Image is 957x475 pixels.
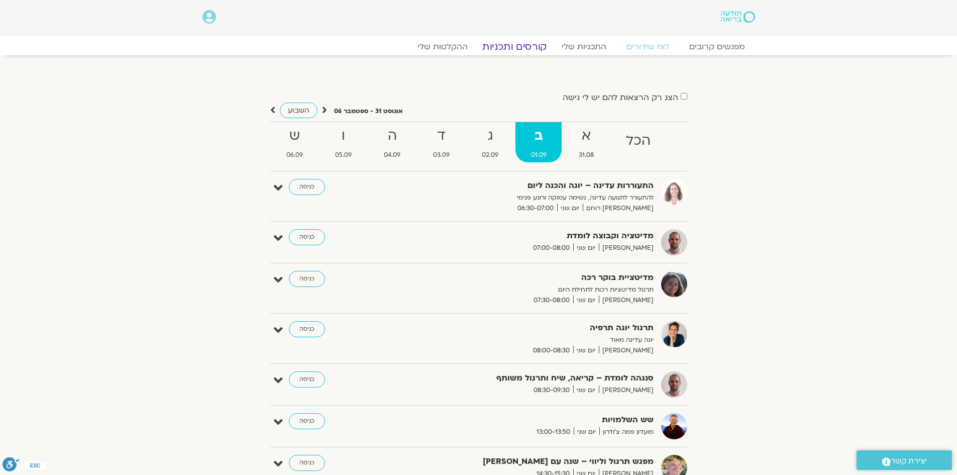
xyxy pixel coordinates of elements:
a: מפגשים קרובים [679,42,755,52]
span: [PERSON_NAME] [599,345,654,356]
strong: ג [467,125,513,147]
span: השבוע [288,106,309,115]
span: יום שני [573,243,599,253]
span: 06:30-07:00 [514,203,557,214]
span: 07:30-08:00 [530,295,573,306]
strong: ש [271,125,318,147]
a: ה04.09 [369,122,415,162]
p: תרגול מדיטציות רכות לתחילת היום [407,284,654,295]
span: 03.09 [418,150,465,160]
span: יום שני [557,203,583,214]
a: כניסה [289,371,325,388]
span: 04.09 [369,150,415,160]
strong: שש השלמויות [407,413,654,427]
a: כניסה [289,455,325,471]
a: קורסים ותכניות [470,41,559,53]
span: 08:30-09:30 [530,385,573,396]
span: יצירת קשר [891,454,927,468]
span: יום שני [574,427,599,437]
span: יום שני [573,295,599,306]
strong: מדיטציה וקבוצה לומדת [407,229,654,243]
span: 07:00-08:00 [529,243,573,253]
strong: ד [418,125,465,147]
strong: מדיטציית בוקר רכה [407,271,654,284]
span: 08:00-08:30 [529,345,573,356]
a: ד03.09 [418,122,465,162]
a: כניסה [289,179,325,195]
a: יצירת קשר [857,450,952,470]
span: [PERSON_NAME] רוחם [583,203,654,214]
strong: מפגש תרגול וליווי – שנה עם [PERSON_NAME] [407,455,654,468]
a: ב01.09 [515,122,561,162]
span: [PERSON_NAME] [599,295,654,306]
strong: הכל [611,130,666,152]
p: אוגוסט 31 - ספטמבר 06 [334,106,403,117]
p: להתעורר לתנועה עדינה, נשימה עמוקה ורוגע פנימי [407,193,654,203]
a: לוח שידורים [616,42,679,52]
a: כניסה [289,271,325,287]
span: 13:00-13:50 [533,427,574,437]
strong: א [564,125,609,147]
a: כניסה [289,229,325,245]
span: [PERSON_NAME] [599,385,654,396]
span: 01.09 [515,150,561,160]
a: הכל [611,122,666,162]
a: השבוע [280,103,317,118]
span: 02.09 [467,150,513,160]
nav: Menu [202,42,755,52]
strong: ו [320,125,367,147]
strong: סנגהה לומדת – קריאה, שיח ותרגול משותף [407,371,654,385]
p: יוגה עדינה מאוד [407,335,654,345]
span: 05.09 [320,150,367,160]
span: [PERSON_NAME] [599,243,654,253]
a: ההקלטות שלי [407,42,478,52]
a: כניסה [289,413,325,429]
strong: ה [369,125,415,147]
span: 31.08 [564,150,609,160]
span: מועדון פמה צ'ודרון [599,427,654,437]
a: ג02.09 [467,122,513,162]
span: יום שני [573,385,599,396]
span: 06.09 [271,150,318,160]
strong: ב [515,125,561,147]
a: א31.08 [564,122,609,162]
a: ש06.09 [271,122,318,162]
span: יום שני [573,345,599,356]
strong: תרגול יוגה תרפיה [407,321,654,335]
label: הצג רק הרצאות להם יש לי גישה [563,93,678,102]
a: כניסה [289,321,325,337]
strong: התעוררות עדינה – יוגה והכנה ליום [407,179,654,193]
a: התכניות שלי [552,42,616,52]
a: ו05.09 [320,122,367,162]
